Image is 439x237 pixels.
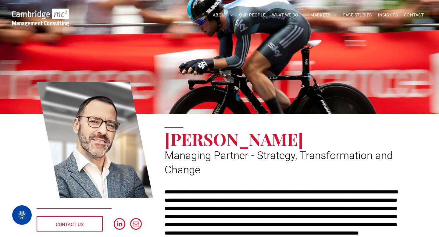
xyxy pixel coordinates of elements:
[37,216,103,232] a: CONTACT US
[269,10,308,20] a: WHAT WE DO
[165,128,303,150] span: [PERSON_NAME]
[307,10,339,20] a: MARKETS
[375,10,401,20] a: INSIGHTS
[236,10,269,20] a: OUR PEOPLE
[340,10,375,20] a: CASE STUDIES
[114,218,125,231] a: linkedin
[12,9,69,26] img: Go to Homepage
[130,218,142,231] a: email
[401,10,427,20] a: CONTACT
[12,9,69,16] a: Your Business Transformed | Cambridge Management Consulting
[37,81,153,199] a: Mauro Mortali | Managing Partner - Strategy | Cambridge Management Consulting
[165,149,393,176] span: Managing Partner - Strategy, Transformation and Change
[210,10,236,20] a: ABOUT
[56,217,84,232] span: CONTACT US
